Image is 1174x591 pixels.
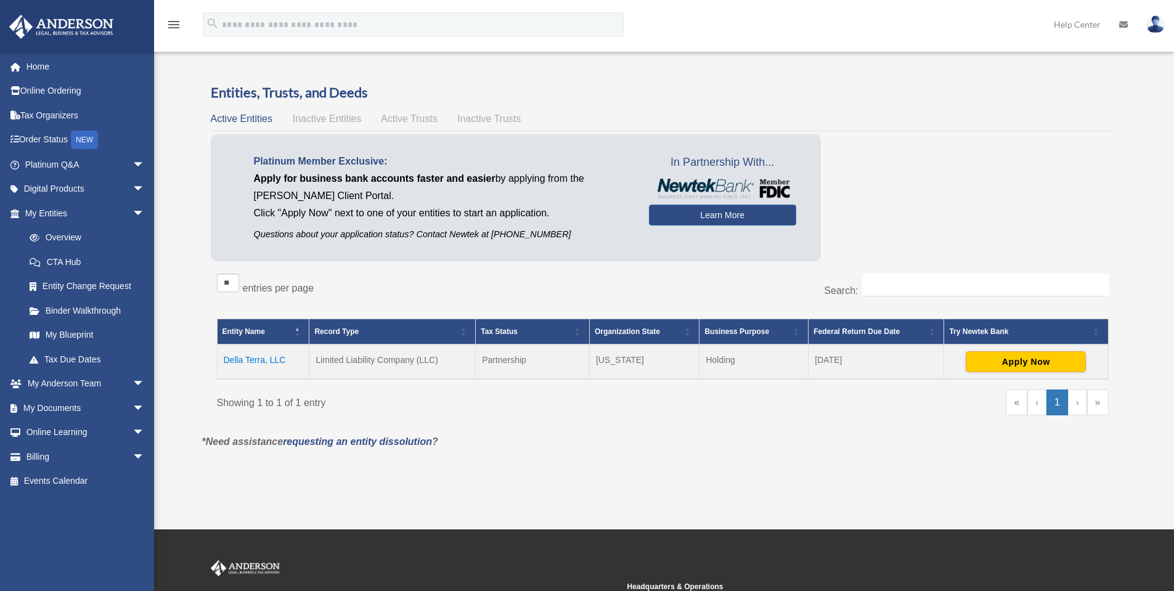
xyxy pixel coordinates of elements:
[254,153,630,170] p: Platinum Member Exclusive:
[9,103,163,128] a: Tax Organizers
[699,344,809,379] td: Holding
[132,444,157,470] span: arrow_drop_down
[1068,389,1087,415] a: Next
[17,298,157,323] a: Binder Walkthrough
[457,113,521,124] span: Inactive Trusts
[704,327,769,336] span: Business Purpose
[166,17,181,32] i: menu
[217,319,309,345] th: Entity Name: Activate to invert sorting
[132,420,157,446] span: arrow_drop_down
[132,152,157,177] span: arrow_drop_down
[132,177,157,202] span: arrow_drop_down
[17,323,157,348] a: My Blueprint
[824,285,858,296] label: Search:
[254,170,630,205] p: by applying from the [PERSON_NAME] Client Portal.
[17,347,157,372] a: Tax Due Dates
[9,152,163,177] a: Platinum Q&Aarrow_drop_down
[944,319,1108,345] th: Try Newtek Bank : Activate to sort
[9,420,163,445] a: Online Learningarrow_drop_down
[809,319,944,345] th: Federal Return Due Date: Activate to sort
[132,396,157,421] span: arrow_drop_down
[1146,15,1165,33] img: User Pic
[481,327,518,336] span: Tax Status
[17,250,157,274] a: CTA Hub
[283,436,432,447] a: requesting an entity dissolution
[595,327,660,336] span: Organization State
[1087,389,1109,415] a: Last
[9,128,163,153] a: Order StatusNEW
[6,15,117,39] img: Anderson Advisors Platinum Portal
[314,327,359,336] span: Record Type
[17,274,157,299] a: Entity Change Request
[9,54,163,79] a: Home
[9,201,157,226] a: My Entitiesarrow_drop_down
[132,372,157,397] span: arrow_drop_down
[1046,389,1068,415] a: 1
[254,173,495,184] span: Apply for business bank accounts faster and easier
[208,560,282,576] img: Anderson Advisors Platinum Portal
[309,319,476,345] th: Record Type: Activate to sort
[381,113,438,124] span: Active Trusts
[589,319,699,345] th: Organization State: Activate to sort
[9,469,163,494] a: Events Calendar
[649,153,796,173] span: In Partnership With...
[966,351,1086,372] button: Apply Now
[1006,389,1027,415] a: First
[222,327,265,336] span: Entity Name
[699,319,809,345] th: Business Purpose: Activate to sort
[9,79,163,104] a: Online Ordering
[655,179,790,198] img: NewtekBankLogoSM.png
[211,113,272,124] span: Active Entities
[17,226,151,250] a: Overview
[9,444,163,469] a: Billingarrow_drop_down
[476,344,590,379] td: Partnership
[809,344,944,379] td: [DATE]
[292,113,361,124] span: Inactive Entities
[813,327,900,336] span: Federal Return Due Date
[9,396,163,420] a: My Documentsarrow_drop_down
[217,344,309,379] td: Della Terra, LLC
[649,205,796,226] a: Learn More
[132,201,157,226] span: arrow_drop_down
[206,17,219,30] i: search
[309,344,476,379] td: Limited Liability Company (LLC)
[476,319,590,345] th: Tax Status: Activate to sort
[589,344,699,379] td: [US_STATE]
[211,83,1115,102] h3: Entities, Trusts, and Deeds
[254,227,630,242] p: Questions about your application status? Contact Newtek at [PHONE_NUMBER]
[217,389,654,412] div: Showing 1 to 1 of 1 entry
[71,131,98,149] div: NEW
[949,324,1089,339] div: Try Newtek Bank
[1027,389,1046,415] a: Previous
[9,177,163,202] a: Digital Productsarrow_drop_down
[166,22,181,32] a: menu
[202,436,438,447] em: *Need assistance ?
[9,372,163,396] a: My Anderson Teamarrow_drop_down
[254,205,630,222] p: Click "Apply Now" next to one of your entities to start an application.
[243,283,314,293] label: entries per page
